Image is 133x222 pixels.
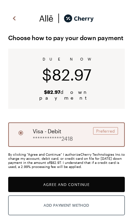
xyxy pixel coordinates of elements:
img: svg%3e [10,13,18,23]
b: $82.97 [44,89,60,95]
span: Choose how to pay your down payment [8,32,125,43]
img: svg%3e [54,13,64,23]
span: down payment [16,89,117,101]
span: visa - debit [33,127,61,135]
button: Add Payment Method [8,195,125,215]
span: DUE NOW [43,57,91,61]
img: cherry_black_logo-DrOE_MJI.svg [64,13,94,23]
span: $82.97 [42,65,91,84]
div: By clicking "Agree and Continue" I authorize Cherry Technologies Inc. to charge my account, debit... [8,152,125,169]
div: Preferred [93,127,118,135]
button: Agree and Continue [8,177,125,192]
img: svg%3e [39,13,54,23]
